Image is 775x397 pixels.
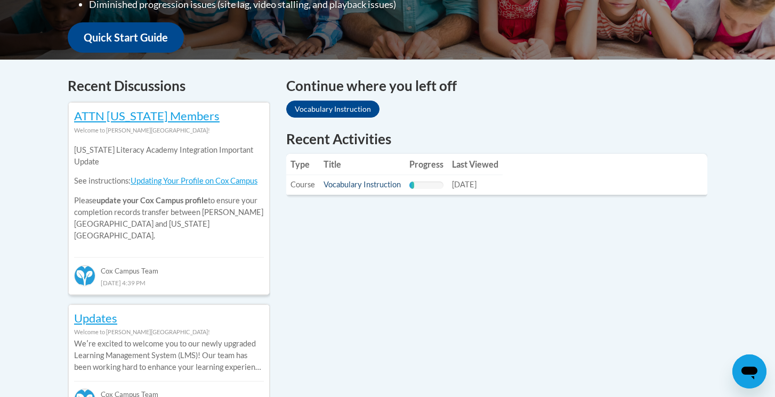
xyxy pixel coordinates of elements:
[319,154,405,175] th: Title
[74,109,220,123] a: ATTN [US_STATE] Members
[324,180,401,189] a: Vocabulary Instruction
[286,76,707,96] h4: Continue where you left off
[405,154,448,175] th: Progress
[290,180,315,189] span: Course
[131,176,257,185] a: Updating Your Profile on Cox Campus
[452,180,477,189] span: [DATE]
[74,257,264,276] div: Cox Campus Team
[96,196,208,205] b: update your Cox Campus profile
[448,154,503,175] th: Last Viewed
[286,154,319,175] th: Type
[732,354,766,388] iframe: 启动消息传送窗口的按钮
[74,326,264,338] div: Welcome to [PERSON_NAME][GEOGRAPHIC_DATA]!
[286,101,380,118] a: Vocabulary Instruction
[74,125,264,136] div: Welcome to [PERSON_NAME][GEOGRAPHIC_DATA]!
[74,175,264,187] p: See instructions:
[68,22,184,53] a: Quick Start Guide
[74,311,117,325] a: Updates
[74,136,264,250] div: Please to ensure your completion records transfer between [PERSON_NAME][GEOGRAPHIC_DATA] and [US_...
[74,265,95,286] img: Cox Campus Team
[74,338,264,373] p: Weʹre excited to welcome you to our newly upgraded Learning Management System (LMS)! Our team has...
[74,144,264,168] p: [US_STATE] Literacy Academy Integration Important Update
[74,277,264,288] div: [DATE] 4:39 PM
[286,129,707,148] h1: Recent Activities
[68,76,270,96] h4: Recent Discussions
[409,181,414,189] div: Progress, %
